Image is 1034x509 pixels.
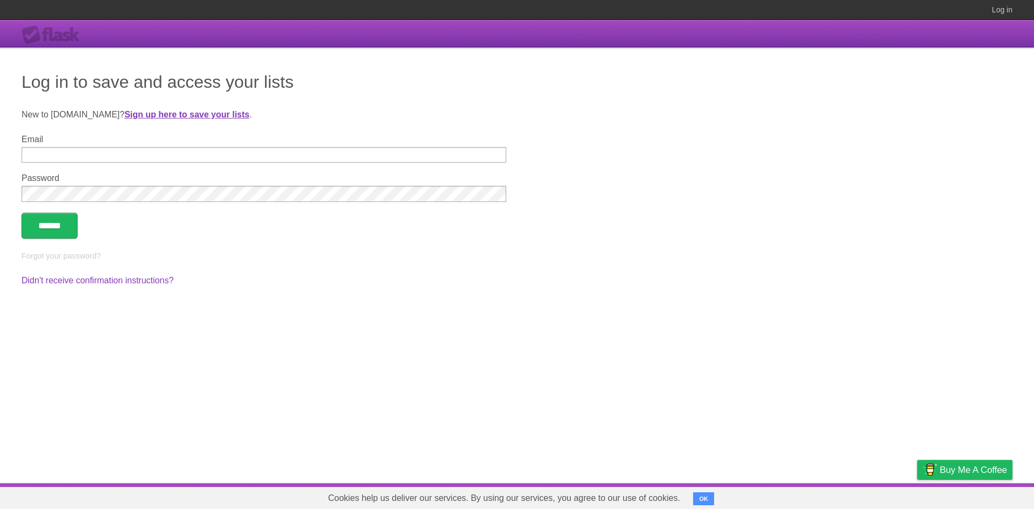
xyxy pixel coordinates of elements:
[917,460,1012,480] a: Buy me a coffee
[945,486,1012,506] a: Suggest a feature
[774,486,797,506] a: About
[317,487,691,509] span: Cookies help us deliver our services. By using our services, you agree to our use of cookies.
[124,110,249,119] a: Sign up here to save your lists
[923,461,937,479] img: Buy me a coffee
[809,486,853,506] a: Developers
[903,486,931,506] a: Privacy
[693,492,714,505] button: OK
[22,252,101,260] a: Forgot your password?
[22,135,506,144] label: Email
[867,486,890,506] a: Terms
[22,108,1012,121] p: New to [DOMAIN_NAME]? .
[22,276,173,285] a: Didn't receive confirmation instructions?
[940,461,1007,479] span: Buy me a coffee
[22,69,1012,95] h1: Log in to save and access your lists
[22,25,86,45] div: Flask
[22,173,506,183] label: Password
